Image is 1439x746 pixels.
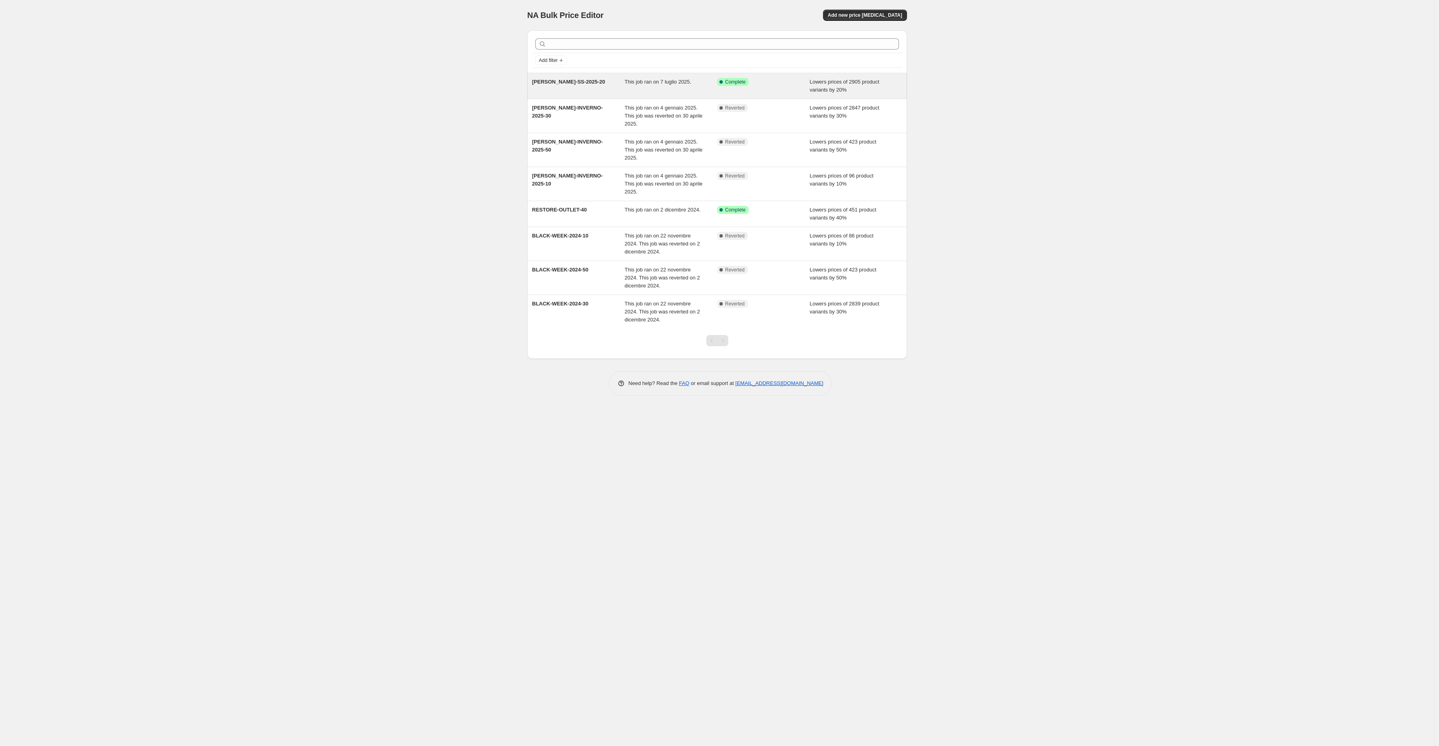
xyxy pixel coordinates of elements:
span: Lowers prices of 2847 product variants by 30% [810,105,879,119]
span: Lowers prices of 86 product variants by 10% [810,233,874,247]
span: This job ran on 4 gennaio 2025. This job was reverted on 30 aprile 2025. [625,139,703,161]
span: Reverted [725,267,745,273]
span: Reverted [725,301,745,307]
nav: Pagination [706,335,728,346]
span: [PERSON_NAME]-SS-2025-20 [532,79,605,85]
span: This job ran on 22 novembre 2024. This job was reverted on 2 dicembre 2024. [625,301,700,323]
button: Add new price [MEDICAL_DATA] [823,10,907,21]
span: Complete [725,79,745,85]
a: FAQ [679,380,690,386]
span: Reverted [725,173,745,179]
span: BLACK-WEEK-2024-30 [532,301,588,307]
span: Reverted [725,233,745,239]
span: [PERSON_NAME]-INVERNO-2025-50 [532,139,603,153]
span: Reverted [725,139,745,145]
span: BLACK-WEEK-2024-50 [532,267,588,273]
span: Complete [725,207,745,213]
span: BLACK-WEEK-2024-10 [532,233,588,239]
span: Lowers prices of 2905 product variants by 20% [810,79,879,93]
button: Add filter [535,56,567,65]
span: Add new price [MEDICAL_DATA] [828,12,902,18]
span: RESTORE-OUTLET-40 [532,207,587,213]
span: Lowers prices of 423 product variants by 50% [810,267,877,281]
span: Lowers prices of 451 product variants by 40% [810,207,877,221]
span: Lowers prices of 2839 product variants by 30% [810,301,879,315]
span: or email support at [690,380,735,386]
a: [EMAIL_ADDRESS][DOMAIN_NAME] [735,380,823,386]
span: Need help? Read the [628,380,679,386]
span: Lowers prices of 423 product variants by 50% [810,139,877,153]
span: Lowers prices of 96 product variants by 10% [810,173,874,187]
span: This job ran on 22 novembre 2024. This job was reverted on 2 dicembre 2024. [625,267,700,289]
span: This job ran on 22 novembre 2024. This job was reverted on 2 dicembre 2024. [625,233,700,255]
span: This job ran on 2 dicembre 2024. [625,207,701,213]
span: [PERSON_NAME]-INVERNO-2025-30 [532,105,603,119]
span: This job ran on 4 gennaio 2025. This job was reverted on 30 aprile 2025. [625,173,703,195]
span: NA Bulk Price Editor [527,11,604,20]
span: This job ran on 7 luglio 2025. [625,79,692,85]
span: Reverted [725,105,745,111]
span: This job ran on 4 gennaio 2025. This job was reverted on 30 aprile 2025. [625,105,703,127]
span: [PERSON_NAME]-INVERNO-2025-10 [532,173,603,187]
span: Add filter [539,57,558,64]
